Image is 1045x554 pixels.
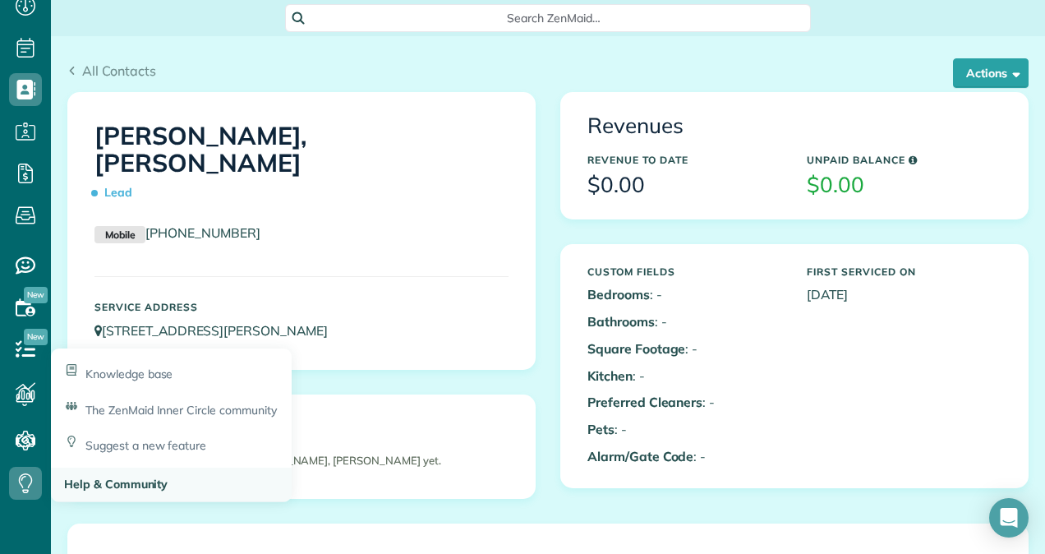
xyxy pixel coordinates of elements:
[64,477,168,492] span: Help & Community
[67,61,156,81] a: All Contacts
[94,122,509,207] h1: [PERSON_NAME], [PERSON_NAME]
[94,224,260,241] a: Mobile[PHONE_NUMBER]
[85,367,173,381] span: Knowledge base
[94,178,139,207] span: Lead
[587,367,782,385] p: : -
[587,420,782,439] p: : -
[94,322,343,339] a: [STREET_ADDRESS][PERSON_NAME]
[587,421,615,437] b: Pets
[807,155,1001,165] h5: Unpaid Balance
[807,266,1001,277] h5: First Serviced On
[587,393,782,412] p: : -
[587,285,782,304] p: : -
[587,447,782,466] p: : -
[24,329,48,345] span: New
[587,339,782,358] p: : -
[24,287,48,303] span: New
[587,286,650,302] b: Bedrooms
[51,390,292,427] a: The ZenMaid Inner Circle community
[587,114,1001,138] h3: Revenues
[587,155,782,165] h5: Revenue to Date
[587,367,633,384] b: Kitchen
[94,302,509,312] h5: Service Address
[94,417,509,427] h5: Service ratings
[587,312,782,331] p: : -
[85,438,206,453] span: Suggest a new feature
[103,453,500,469] p: No ratings from [PERSON_NAME], [PERSON_NAME] yet.
[807,285,1001,304] p: [DATE]
[807,173,1001,197] h3: $0.00
[94,226,145,244] small: Mobile
[51,468,292,502] a: Help & Community
[587,394,702,410] b: Preferred Cleaners
[587,448,693,464] b: Alarm/Gate Code
[587,313,655,330] b: Bathrooms
[587,266,782,277] h5: Custom Fields
[82,62,156,79] span: All Contacts
[953,58,1029,88] button: Actions
[587,340,685,357] b: Square Footage
[989,498,1029,538] div: Open Intercom Messenger
[51,426,292,468] a: Suggest a new feature
[85,403,277,418] span: The ZenMaid Inner Circle community
[51,349,292,390] a: Knowledge base
[587,173,782,197] h3: $0.00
